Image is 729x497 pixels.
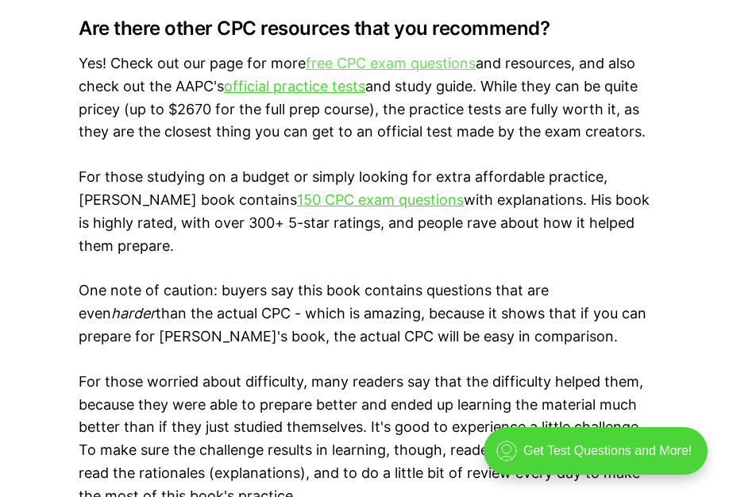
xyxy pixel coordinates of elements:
a: free CPC exam questions [306,55,476,71]
em: harder [111,305,156,322]
iframe: portal-trigger [470,419,729,497]
a: official practice tests [224,78,365,94]
a: 150 CPC exam questions [297,191,464,208]
p: One note of caution: buyers say this book contains questions that are even than the actual CPC - ... [79,279,650,348]
p: Yes! Check out our page for more and resources, and also check out the AAPC's and study guide. Wh... [79,52,650,144]
h3: Are there other CPC resources that you recommend? [79,17,650,40]
p: For those studying on a budget or simply looking for extra affordable practice, [PERSON_NAME] boo... [79,166,650,257]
